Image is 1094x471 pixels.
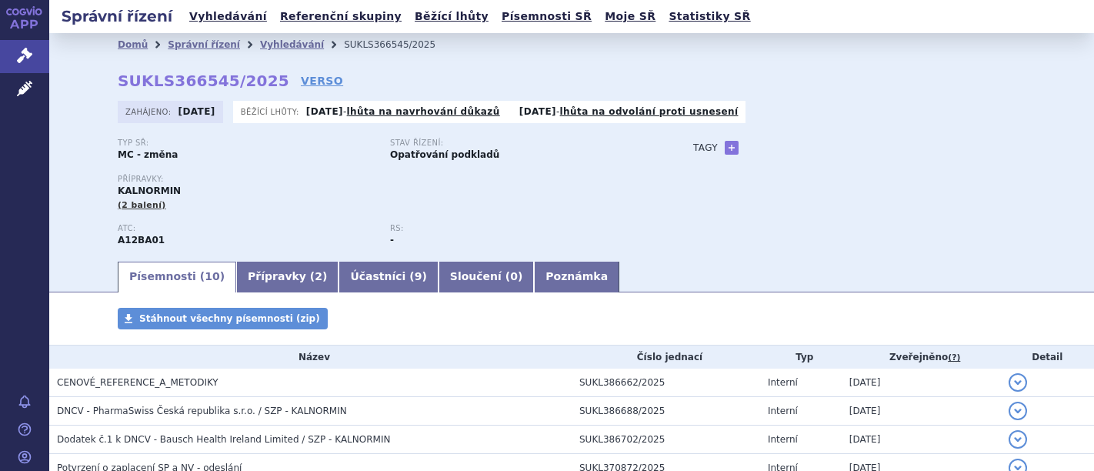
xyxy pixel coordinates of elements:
th: Název [49,346,572,369]
span: Stáhnout všechny písemnosti (zip) [139,313,320,324]
th: Typ [760,346,842,369]
strong: [DATE] [178,106,215,117]
strong: Opatřování podkladů [390,149,499,160]
li: SUKLS366545/2025 [344,33,455,56]
strong: [DATE] [306,106,343,117]
strong: CHLORID DRASELNÝ [118,235,165,246]
a: VERSO [301,73,343,89]
a: Vyhledávání [260,39,324,50]
a: Písemnosti SŘ [497,6,596,27]
a: Referenční skupiny [275,6,406,27]
strong: [DATE] [519,106,556,117]
a: Statistiky SŘ [664,6,755,27]
p: Typ SŘ: [118,139,375,148]
td: SUKL386688/2025 [572,397,760,426]
span: Dodatek č.1 k DNCV - Bausch Health Ireland Limited / SZP - KALNORMIN [57,434,390,445]
strong: MC - změna [118,149,178,160]
td: [DATE] [842,426,1001,454]
p: Přípravky: [118,175,662,184]
a: + [725,141,739,155]
td: SUKL386702/2025 [572,426,760,454]
p: - [519,105,739,118]
span: CENOVÉ_REFERENCE_A_METODIKY [57,377,218,388]
a: Písemnosti (10) [118,262,236,292]
span: KALNORMIN [118,185,181,196]
h3: Tagy [693,139,718,157]
span: Běžící lhůty: [241,105,302,118]
span: 0 [510,270,518,282]
a: Účastníci (9) [339,262,438,292]
th: Zveřejněno [842,346,1001,369]
p: - [306,105,500,118]
abbr: (?) [948,352,960,363]
a: Správní řízení [168,39,240,50]
a: Běžící lhůty [410,6,493,27]
span: 10 [205,270,219,282]
strong: SUKLS366545/2025 [118,72,289,90]
th: Číslo jednací [572,346,760,369]
span: Interní [768,406,798,416]
button: detail [1009,430,1027,449]
td: SUKL386662/2025 [572,369,760,397]
p: RS: [390,224,647,233]
button: detail [1009,373,1027,392]
span: Interní [768,434,798,445]
h2: Správní řízení [49,5,185,27]
strong: - [390,235,394,246]
span: DNCV - PharmaSwiss Česká republika s.r.o. / SZP - KALNORMIN [57,406,347,416]
span: 9 [415,270,422,282]
p: ATC: [118,224,375,233]
a: Moje SŘ [600,6,660,27]
a: Vyhledávání [185,6,272,27]
a: Přípravky (2) [236,262,339,292]
td: [DATE] [842,397,1001,426]
span: (2 balení) [118,200,166,210]
a: Stáhnout všechny písemnosti (zip) [118,308,328,329]
th: Detail [1001,346,1094,369]
button: detail [1009,402,1027,420]
span: 2 [315,270,322,282]
a: lhůta na navrhování důkazů [347,106,500,117]
a: Poznámka [534,262,619,292]
span: Zahájeno: [125,105,174,118]
span: Interní [768,377,798,388]
p: Stav řízení: [390,139,647,148]
a: lhůta na odvolání proti usnesení [560,106,739,117]
td: [DATE] [842,369,1001,397]
a: Sloučení (0) [439,262,534,292]
a: Domů [118,39,148,50]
